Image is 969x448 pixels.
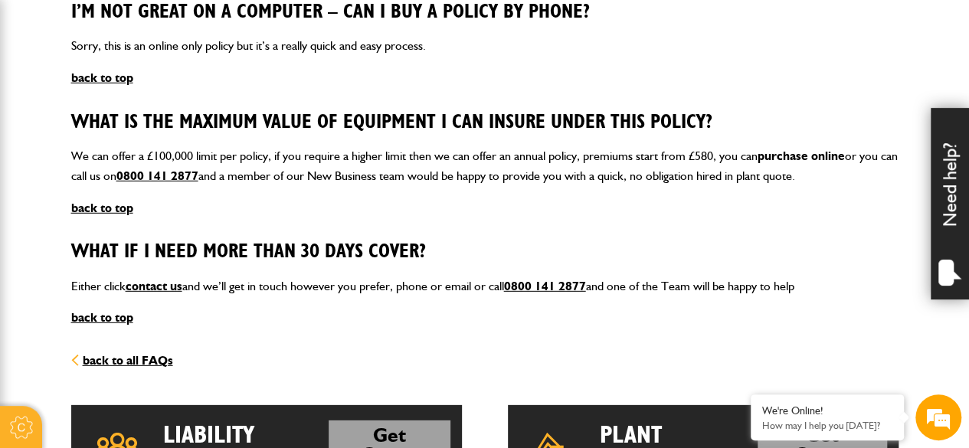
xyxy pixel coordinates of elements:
[71,310,133,325] a: back to top
[71,70,133,85] a: back to top
[504,279,586,293] a: 0800 141 2877
[758,149,845,163] a: purchase online
[71,146,899,185] p: We can offer a £100,000 limit per policy, if you require a higher limit then we can offer an annu...
[126,279,182,293] a: contact us
[20,142,280,175] input: Enter your last name
[20,187,280,221] input: Enter your email address
[71,1,899,25] h3: I’m not great on a Computer – can I buy a policy by phone?
[931,108,969,299] div: Need help?
[71,276,899,296] p: Either click and we’ll get in touch however you prefer, phone or email or call and one of the Tea...
[71,353,173,368] a: back to all FAQs
[71,240,899,264] h3: What if I need more than 30 Days cover?
[251,8,288,44] div: Minimize live chat window
[762,404,892,417] div: We're Online!
[71,36,899,56] p: Sorry, this is an online only policy but it’s a really quick and easy process.
[208,345,278,365] em: Start Chat
[762,420,892,431] p: How may I help you today?
[26,85,64,106] img: d_20077148190_company_1631870298795_20077148190
[80,86,257,106] div: Chat with us now
[20,232,280,266] input: Enter your phone number
[71,201,133,215] a: back to top
[116,168,198,183] a: 0800 141 2877
[20,277,280,331] textarea: Type your message and hit 'Enter'
[71,111,899,135] h3: What is the Maximum Value of equipment I can insure under this policy?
